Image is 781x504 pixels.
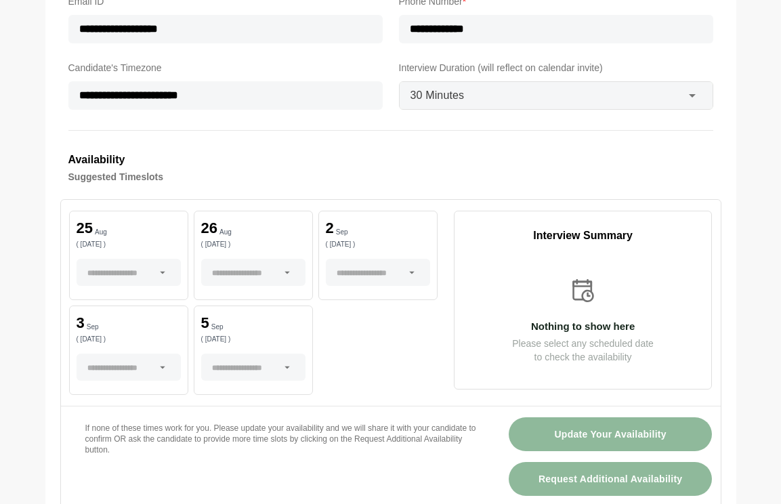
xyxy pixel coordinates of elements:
button: Update Your Availability [509,417,713,451]
p: Nothing to show here [455,321,712,331]
p: Aug [219,229,232,236]
button: Request Additional Availability [509,462,713,496]
p: ( [DATE] ) [326,241,430,248]
p: Sep [336,229,348,236]
p: Sep [211,324,224,331]
p: 26 [201,221,217,236]
span: 30 Minutes [410,87,465,104]
p: Aug [95,229,107,236]
label: Interview Duration (will reflect on calendar invite) [399,60,713,76]
p: ( [DATE] ) [201,241,305,248]
p: 25 [77,221,93,236]
p: 3 [77,316,85,331]
p: Please select any scheduled date to check the availability [455,337,712,364]
p: ( [DATE] ) [77,336,181,343]
h3: Availability [68,151,713,169]
h4: Suggested Timeslots [68,169,713,185]
p: ( [DATE] ) [77,241,181,248]
p: Sep [87,324,99,331]
label: Candidate's Timezone [68,60,383,76]
p: If none of these times work for you. Please update your availability and we will share it with yo... [85,423,476,455]
p: 5 [201,316,209,331]
img: calender [569,276,597,305]
p: Interview Summary [455,228,712,244]
p: ( [DATE] ) [201,336,305,343]
p: 2 [326,221,334,236]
